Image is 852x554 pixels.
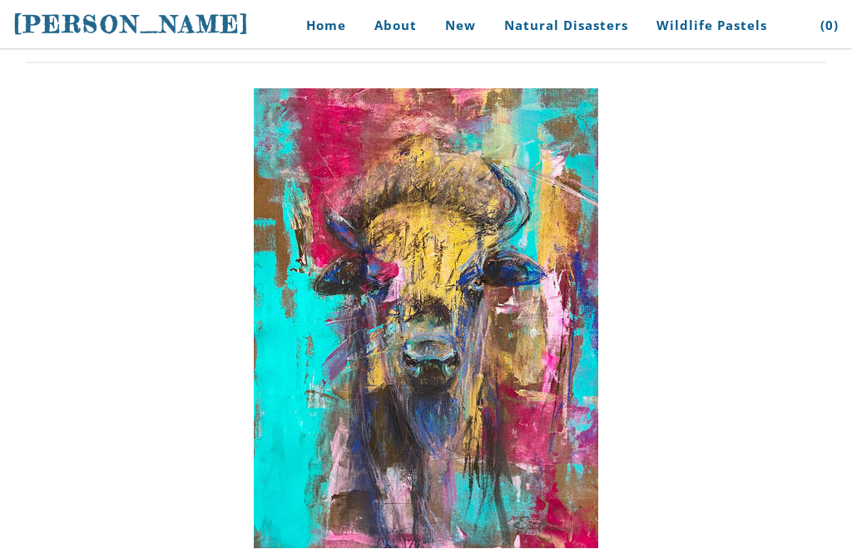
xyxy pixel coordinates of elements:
span: 0 [825,17,834,33]
span: [PERSON_NAME] [13,10,250,38]
a: New [433,7,488,44]
a: About [362,7,429,44]
a: Home [281,7,359,44]
img: Picture [254,88,598,548]
a: [PERSON_NAME] [13,8,250,40]
a: Natural Disasters [492,7,641,44]
a: Wildlife Pastels [644,7,780,44]
a: (0) [808,7,839,44]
